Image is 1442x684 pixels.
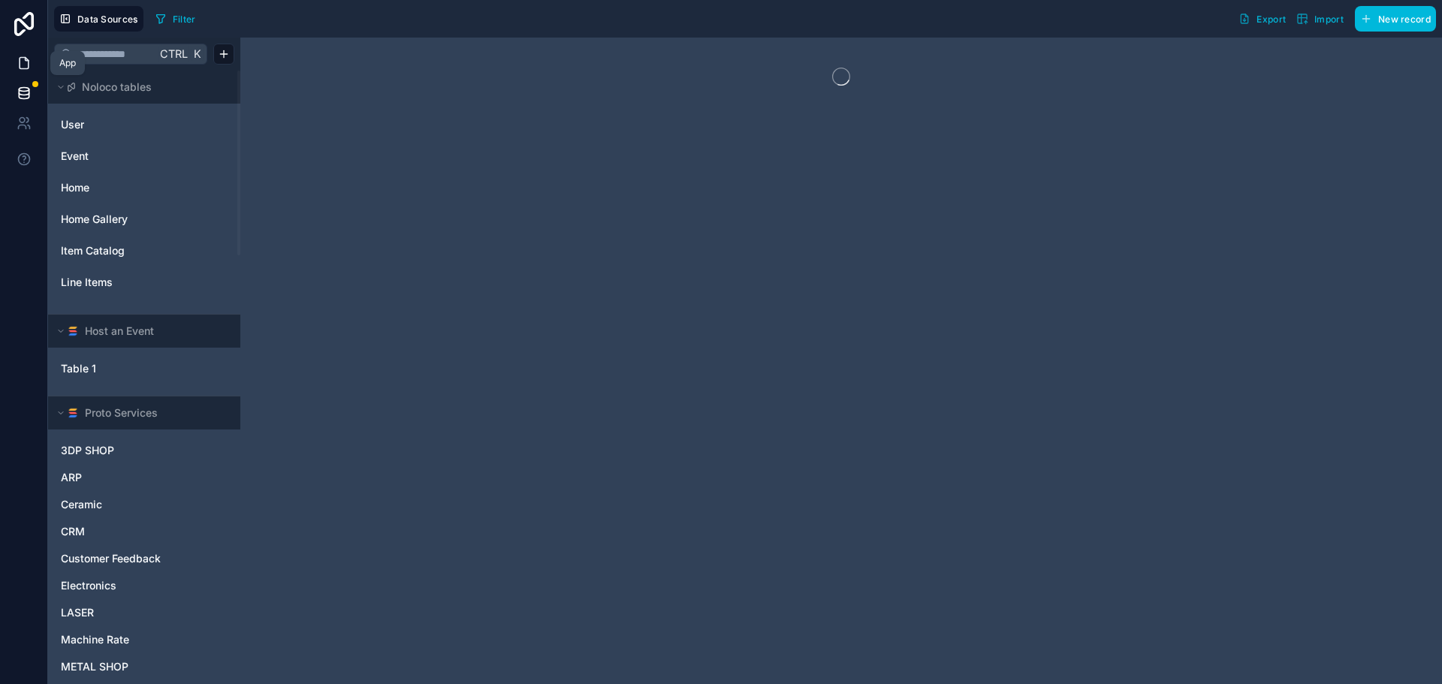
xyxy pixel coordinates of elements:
[61,361,96,376] span: Table 1
[61,659,225,674] a: METAL SHOP
[1291,6,1349,32] button: Import
[54,466,234,490] div: ARP
[54,438,234,463] div: 3DP SHOP
[54,239,234,263] div: Item Catalog
[82,80,152,95] span: Noloco tables
[54,77,225,98] button: Noloco tables
[54,520,234,544] div: CRM
[54,6,143,32] button: Data Sources
[192,49,202,59] span: K
[54,176,234,200] div: Home
[1349,6,1436,32] a: New record
[61,605,94,620] span: LASER
[61,443,114,458] span: 3DP SHOP
[61,578,225,593] a: Electronics
[1314,14,1344,25] span: Import
[54,144,234,168] div: Event
[61,605,225,620] a: LASER
[61,524,85,539] span: CRM
[77,14,138,25] span: Data Sources
[67,407,79,419] img: SmartSuite logo
[61,497,225,512] a: Ceramic
[54,402,225,423] button: SmartSuite logoProto Services
[61,212,128,227] span: Home Gallery
[61,524,225,539] a: CRM
[61,180,89,195] span: Home
[61,117,84,132] span: User
[158,44,189,63] span: Ctrl
[61,243,225,258] a: Item Catalog
[54,547,234,571] div: Customer Feedback
[61,243,125,258] span: Item Catalog
[1256,14,1286,25] span: Export
[54,357,234,381] div: Table 1
[173,14,196,25] span: Filter
[61,578,116,593] span: Electronics
[54,628,234,652] div: Machine Rate
[54,321,225,342] button: SmartSuite logoHost an Event
[1355,6,1436,32] button: New record
[54,113,234,137] div: User
[61,551,225,566] a: Customer Feedback
[61,149,89,164] span: Event
[59,57,76,69] div: App
[61,212,225,227] a: Home Gallery
[61,632,129,647] span: Machine Rate
[61,361,225,376] a: Table 1
[61,497,102,512] span: Ceramic
[54,207,234,231] div: Home Gallery
[54,655,234,679] div: METAL SHOP
[61,551,161,566] span: Customer Feedback
[61,275,225,290] a: Line Items
[54,574,234,598] div: Electronics
[61,443,225,458] a: 3DP SHOP
[61,470,82,485] span: ARP
[85,405,158,420] span: Proto Services
[61,275,113,290] span: Line Items
[149,8,201,30] button: Filter
[61,632,225,647] a: Machine Rate
[54,493,234,517] div: Ceramic
[1378,14,1431,25] span: New record
[67,325,79,337] img: SmartSuite logo
[61,180,225,195] a: Home
[61,149,225,164] a: Event
[61,470,225,485] a: ARP
[61,117,225,132] a: User
[54,601,234,625] div: LASER
[54,270,234,294] div: Line Items
[61,659,128,674] span: METAL SHOP
[85,324,154,339] span: Host an Event
[1233,6,1291,32] button: Export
